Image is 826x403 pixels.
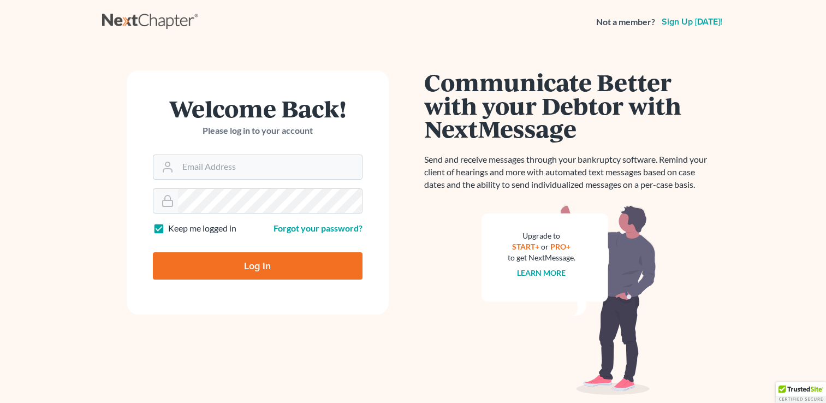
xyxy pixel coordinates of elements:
a: Forgot your password? [274,223,363,233]
a: START+ [512,242,539,251]
h1: Communicate Better with your Debtor with NextMessage [424,70,714,140]
p: Send and receive messages through your bankruptcy software. Remind your client of hearings and mo... [424,153,714,191]
a: PRO+ [550,242,571,251]
img: nextmessage_bg-59042aed3d76b12b5cd301f8e5b87938c9018125f34e5fa2b7a6b67550977c72.svg [482,204,656,395]
div: TrustedSite Certified [776,382,826,403]
input: Log In [153,252,363,280]
div: to get NextMessage. [508,252,575,263]
label: Keep me logged in [168,222,236,235]
a: Sign up [DATE]! [659,17,724,26]
input: Email Address [178,155,362,179]
p: Please log in to your account [153,125,363,137]
span: or [541,242,549,251]
h1: Welcome Back! [153,97,363,120]
strong: Not a member? [596,16,655,28]
div: Upgrade to [508,230,575,241]
a: Learn more [517,268,566,277]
